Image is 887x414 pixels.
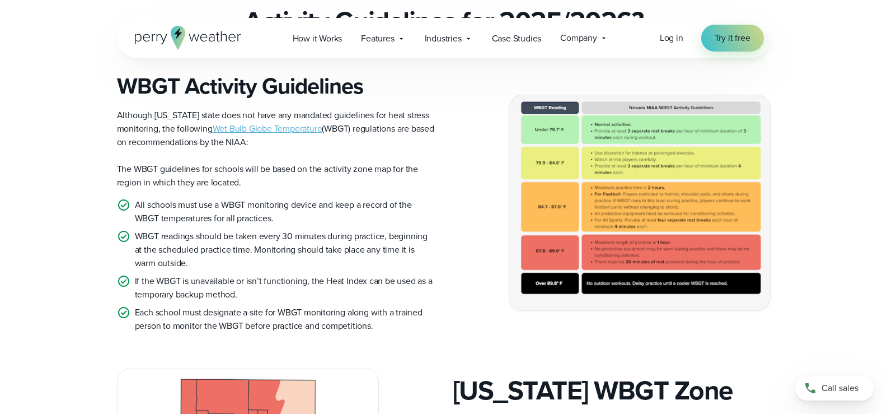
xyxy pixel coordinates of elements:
span: Case Studies [492,32,542,45]
p: Each school must designate a site for WBGT monitoring along with a trained person to monitor the ... [135,306,435,333]
h3: WBGT Activity Guidelines [117,73,435,100]
a: Wet Bulb Globe Temperature [213,122,322,135]
p: The WBGT guidelines for schools will be based on the activity zone map for the region in which th... [117,162,435,189]
p: If the WBGT is unavailable or isn’t functioning, the Heat Index can be used as a temporary backup... [135,275,435,301]
span: Industries [425,32,462,45]
span: How it Works [293,32,342,45]
h2: [US_STATE] WBGT Zone [453,375,771,406]
a: How it Works [283,27,352,50]
a: Call sales [795,376,874,401]
a: Case Studies [482,27,551,50]
p: Although [US_STATE] state does not have any mandated guidelines for heat stress monitoring, the f... [117,109,435,149]
span: Call sales [822,382,858,395]
span: Company [560,31,597,45]
img: Nevada NIAA WBGT Guidelines [509,95,770,310]
p: WBGT readings should be taken every 30 minutes during practice, beginning at the scheduled practi... [135,230,435,270]
a: Log in [660,31,683,45]
span: Features [361,32,394,45]
a: Try it free [701,25,764,52]
span: Log in [660,31,683,44]
p: All schools must use a WBGT monitoring device and keep a record of the WBGT temperatures for all ... [135,198,435,225]
span: Try it free [715,31,750,45]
